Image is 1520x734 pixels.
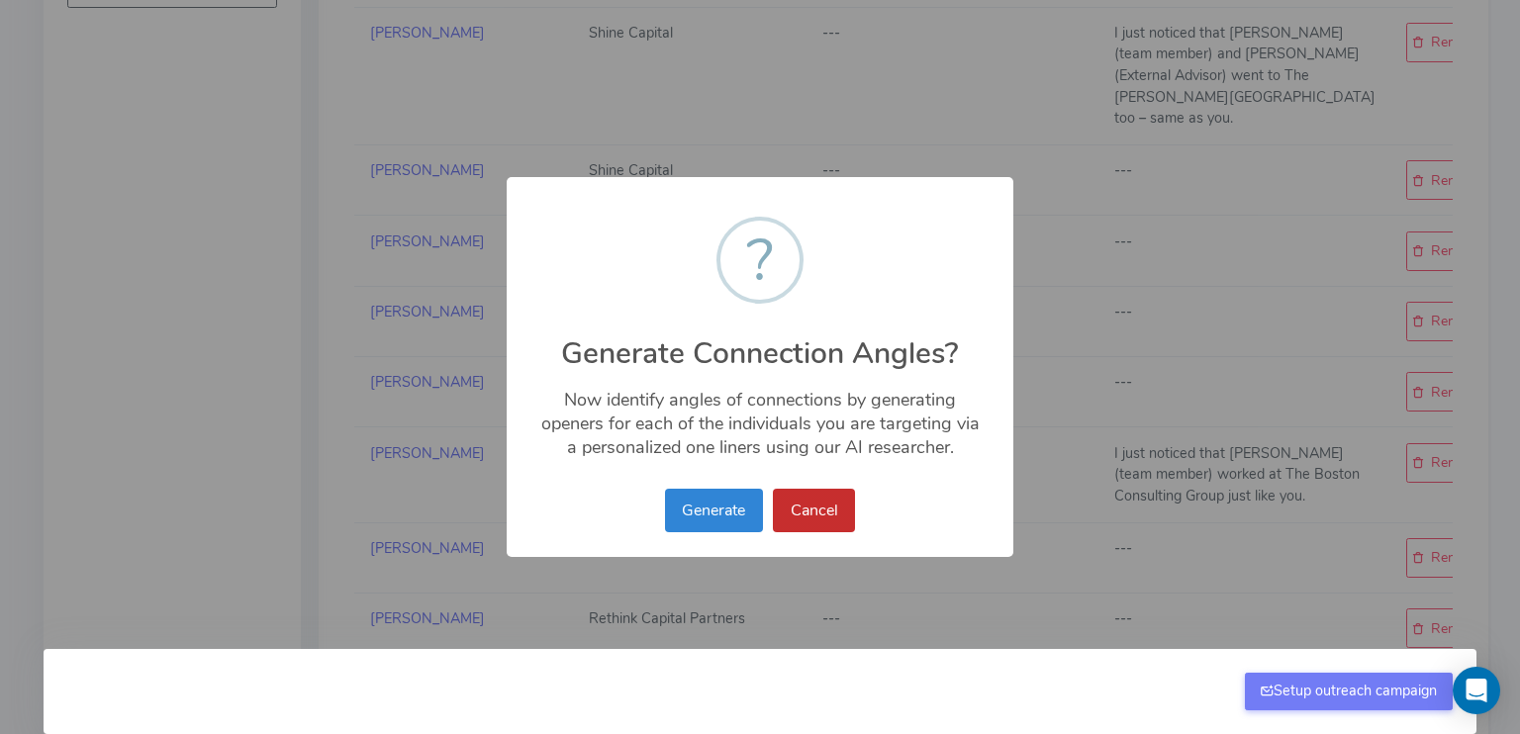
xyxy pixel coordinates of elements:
h2: Generate Connection Angles? [507,314,1013,370]
button: Cancel [773,489,855,532]
div: ? [747,221,774,300]
div: Open Intercom Messenger [1453,667,1500,714]
div: Now identify angles of connections by generating openers for each of the individuals you are targ... [507,370,1013,464]
button: Setup outreach campaign [1245,673,1453,710]
button: Generate [665,489,763,532]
